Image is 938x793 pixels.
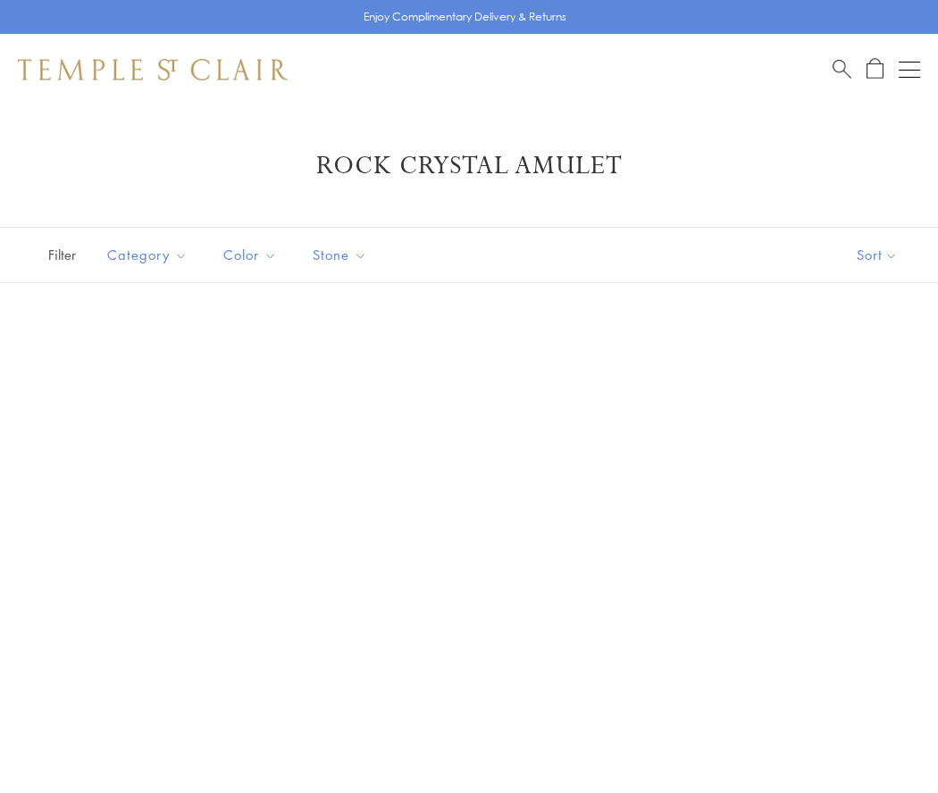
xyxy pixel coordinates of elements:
[867,58,884,80] a: Open Shopping Bag
[833,58,851,80] a: Search
[899,59,920,80] button: Open navigation
[18,59,288,80] img: Temple St. Clair
[304,244,381,266] span: Stone
[299,235,381,275] button: Stone
[817,228,938,282] button: Show sort by
[210,235,290,275] button: Color
[45,150,893,182] h1: Rock Crystal Amulet
[94,235,201,275] button: Category
[98,244,201,266] span: Category
[214,244,290,266] span: Color
[364,8,566,26] p: Enjoy Complimentary Delivery & Returns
